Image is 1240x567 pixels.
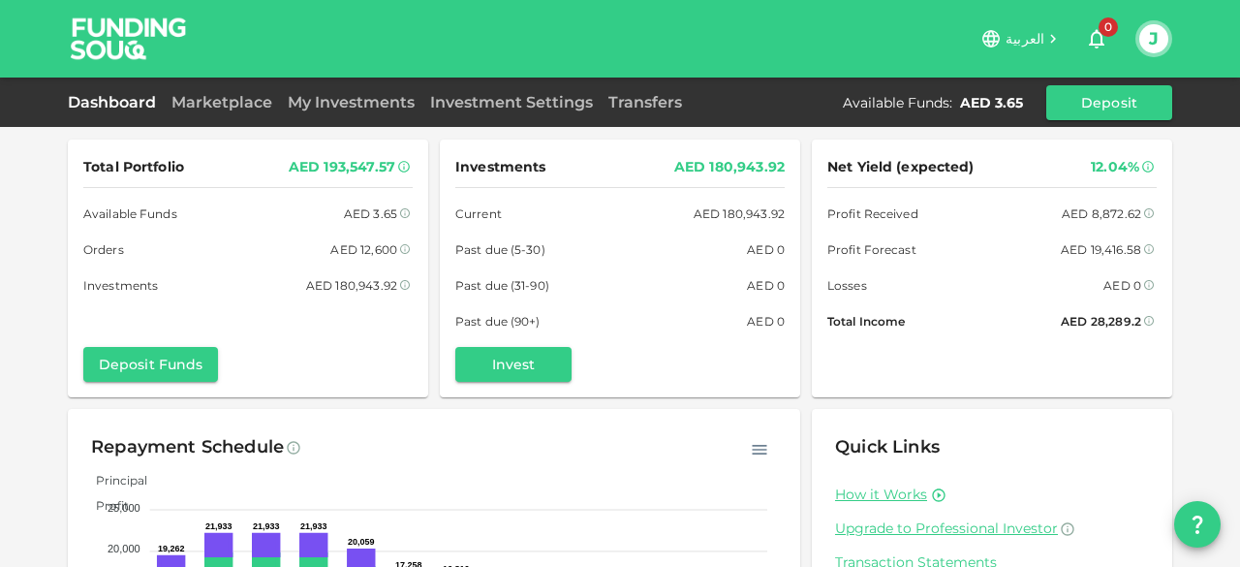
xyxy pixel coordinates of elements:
button: 0 [1077,19,1116,58]
span: Past due (90+) [455,311,541,331]
div: AED 3.65 [344,204,397,224]
span: Total Portfolio [83,155,184,179]
span: Upgrade to Professional Investor [835,520,1058,537]
a: My Investments [280,93,422,111]
a: Investment Settings [422,93,601,111]
div: AED 0 [747,239,785,260]
tspan: 20,000 [108,543,140,554]
span: Profit Received [827,204,918,224]
div: AED 12,600 [330,239,397,260]
a: Upgrade to Professional Investor [835,520,1149,538]
div: AED 19,416.58 [1061,239,1141,260]
div: AED 3.65 [960,93,1023,112]
div: AED 0 [747,275,785,296]
div: AED 180,943.92 [694,204,785,224]
button: Deposit Funds [83,347,218,382]
span: Net Yield (expected) [827,155,975,179]
span: Total Income [827,311,905,331]
span: Available Funds [83,204,177,224]
span: Orders [83,239,124,260]
button: J [1139,24,1168,53]
a: How it Works [835,486,927,504]
span: Past due (31-90) [455,275,549,296]
a: Marketplace [164,93,280,111]
div: AED 8,872.62 [1062,204,1141,224]
span: Profit Forecast [827,239,916,260]
a: Transfers [601,93,690,111]
div: AED 193,547.57 [289,155,395,179]
div: AED 180,943.92 [306,275,397,296]
span: Investments [455,155,545,179]
span: Past due (5-30) [455,239,545,260]
div: AED 28,289.2 [1061,311,1141,331]
button: Invest [455,347,572,382]
button: Deposit [1046,85,1172,120]
span: Current [455,204,502,224]
a: Dashboard [68,93,164,111]
div: AED 180,943.92 [674,155,785,179]
div: 12.04% [1091,155,1139,179]
div: AED 0 [1103,275,1141,296]
span: Quick Links [835,436,940,457]
span: 0 [1099,17,1118,37]
div: AED 0 [747,311,785,331]
span: Principal [81,473,147,488]
tspan: 25,000 [108,502,140,514]
span: Investments [83,275,158,296]
div: Available Funds : [843,93,952,112]
div: Repayment Schedule [91,432,284,463]
span: العربية [1006,30,1044,47]
span: Losses [827,275,867,296]
button: question [1174,501,1221,548]
span: Profit [81,498,129,513]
